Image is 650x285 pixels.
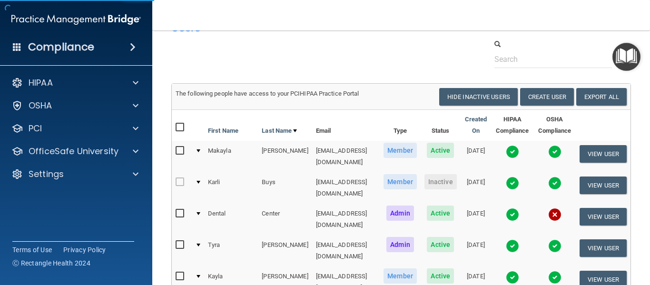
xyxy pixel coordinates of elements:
[262,125,297,137] a: Last Name
[548,271,561,284] img: tick.e7d51cea.svg
[29,100,52,111] p: OSHA
[506,145,519,158] img: tick.e7d51cea.svg
[461,172,492,204] td: [DATE]
[548,239,561,253] img: tick.e7d51cea.svg
[580,145,627,163] button: View User
[461,204,492,235] td: [DATE]
[258,235,312,266] td: [PERSON_NAME]
[427,143,454,158] span: Active
[258,204,312,235] td: Center
[312,141,380,172] td: [EMAIL_ADDRESS][DOMAIN_NAME]
[421,110,461,141] th: Status
[461,141,492,172] td: [DATE]
[506,177,519,190] img: tick.e7d51cea.svg
[548,177,561,190] img: tick.e7d51cea.svg
[204,172,258,204] td: Karli
[386,237,414,252] span: Admin
[580,177,627,194] button: View User
[580,208,627,226] button: View User
[29,77,53,88] p: HIPAA
[384,143,417,158] span: Member
[29,168,64,180] p: Settings
[11,100,138,111] a: OSHA
[491,110,533,141] th: HIPAA Compliance
[580,239,627,257] button: View User
[439,88,518,106] button: Hide Inactive Users
[12,258,90,268] span: Ⓒ Rectangle Health 2024
[520,88,574,106] button: Create User
[258,172,312,204] td: Buys
[506,239,519,253] img: tick.e7d51cea.svg
[494,50,612,68] input: Search
[204,204,258,235] td: Dental
[11,77,138,88] a: HIPAA
[204,141,258,172] td: Makayla
[380,110,421,141] th: Type
[427,206,454,221] span: Active
[506,208,519,221] img: tick.e7d51cea.svg
[11,10,141,29] img: PMB logo
[11,168,138,180] a: Settings
[171,21,433,34] h4: Users
[312,172,380,204] td: [EMAIL_ADDRESS][DOMAIN_NAME]
[533,110,576,141] th: OSHA Compliance
[312,110,380,141] th: Email
[11,146,138,157] a: OfficeSafe University
[312,235,380,266] td: [EMAIL_ADDRESS][DOMAIN_NAME]
[208,125,238,137] a: First Name
[427,237,454,252] span: Active
[29,123,42,134] p: PCI
[12,245,52,255] a: Terms of Use
[312,204,380,235] td: [EMAIL_ADDRESS][DOMAIN_NAME]
[424,174,457,189] span: Inactive
[548,208,561,221] img: cross.ca9f0e7f.svg
[63,245,106,255] a: Privacy Policy
[576,88,627,106] a: Export All
[386,206,414,221] span: Admin
[176,90,359,97] span: The following people have access to your PCIHIPAA Practice Portal
[612,43,640,71] button: Open Resource Center
[464,114,488,137] a: Created On
[427,268,454,284] span: Active
[29,146,118,157] p: OfficeSafe University
[384,174,417,189] span: Member
[548,145,561,158] img: tick.e7d51cea.svg
[384,268,417,284] span: Member
[506,271,519,284] img: tick.e7d51cea.svg
[11,123,138,134] a: PCI
[461,235,492,266] td: [DATE]
[258,141,312,172] td: [PERSON_NAME]
[204,235,258,266] td: Tyra
[28,40,94,54] h4: Compliance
